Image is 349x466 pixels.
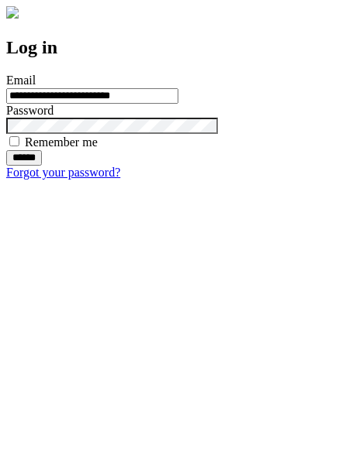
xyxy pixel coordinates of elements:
[6,74,36,87] label: Email
[6,6,19,19] img: logo-4e3dc11c47720685a147b03b5a06dd966a58ff35d612b21f08c02c0306f2b779.png
[25,135,98,149] label: Remember me
[6,104,54,117] label: Password
[6,37,343,58] h2: Log in
[6,166,120,179] a: Forgot your password?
